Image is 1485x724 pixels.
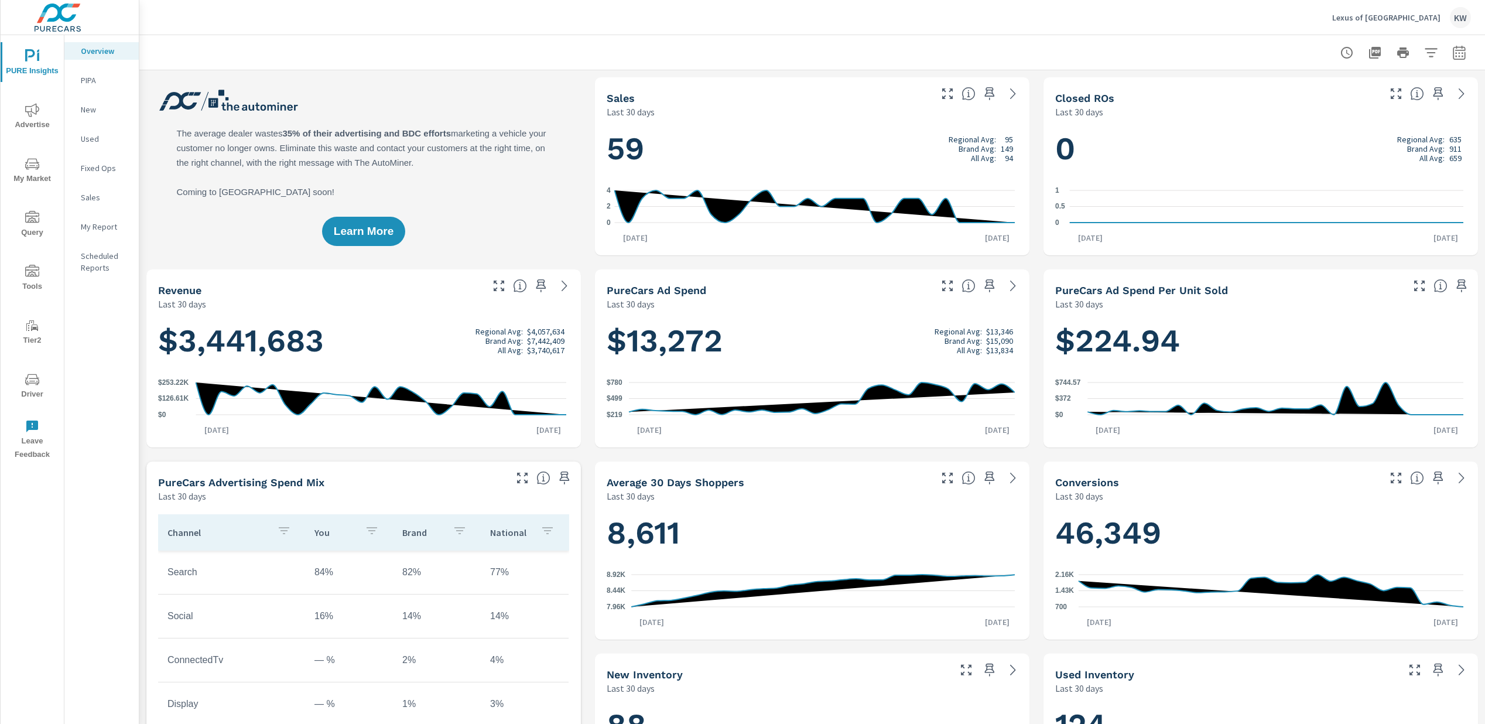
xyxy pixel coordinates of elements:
[1449,153,1462,163] p: 659
[1004,276,1022,295] a: See more details in report
[1055,489,1103,503] p: Last 30 days
[196,424,237,436] p: [DATE]
[81,250,129,274] p: Scheduled Reports
[980,276,999,295] span: Save this to your personalized report
[607,489,655,503] p: Last 30 days
[1405,661,1424,679] button: Make Fullscreen
[314,527,355,538] p: You
[81,74,129,86] p: PIPA
[1419,153,1445,163] p: All Avg:
[1004,469,1022,487] a: See more details in report
[1055,668,1134,681] h5: Used Inventory
[4,157,60,186] span: My Market
[475,327,523,336] p: Regional Avg:
[607,186,611,194] text: 4
[1410,471,1424,485] span: The number of dealer-specified goals completed by a visitor. [Source: This data is provided by th...
[81,104,129,115] p: New
[527,327,564,336] p: $4,057,634
[490,527,531,538] p: National
[949,135,996,144] p: Regional Avg:
[513,279,527,293] span: Total sales revenue over the selected date range. [Source: This data is sourced from the dealer’s...
[977,232,1018,244] p: [DATE]
[481,689,569,719] td: 3%
[977,616,1018,628] p: [DATE]
[1452,469,1471,487] a: See more details in report
[481,602,569,631] td: 14%
[81,133,129,145] p: Used
[1387,84,1405,103] button: Make Fullscreen
[1001,144,1013,153] p: 149
[607,476,744,489] h5: Average 30 Days Shoppers
[64,218,139,235] div: My Report
[81,162,129,174] p: Fixed Ops
[64,101,139,118] div: New
[1055,603,1067,611] text: 700
[935,327,982,336] p: Regional Avg:
[986,346,1013,355] p: $13,834
[485,336,523,346] p: Brand Avg:
[64,189,139,206] div: Sales
[1450,7,1471,28] div: KW
[1055,571,1074,579] text: 2.16K
[938,84,957,103] button: Make Fullscreen
[1387,469,1405,487] button: Make Fullscreen
[1055,411,1063,419] text: $0
[1425,232,1466,244] p: [DATE]
[1055,284,1228,296] h5: PureCars Ad Spend Per Unit Sold
[4,103,60,132] span: Advertise
[158,297,206,311] p: Last 30 days
[1429,84,1448,103] span: Save this to your personalized report
[1433,279,1448,293] span: Average cost of advertising per each vehicle sold at the dealer over the selected date range. The...
[1055,321,1466,361] h1: $224.94
[536,471,550,485] span: This table looks at how you compare to the amount of budget you spend per channel as opposed to y...
[393,602,481,631] td: 14%
[607,218,611,227] text: 0
[607,571,625,579] text: 8.92K
[1391,41,1415,64] button: Print Report
[1005,135,1013,144] p: 95
[1448,41,1471,64] button: Select Date Range
[305,602,393,631] td: 16%
[607,378,622,387] text: $780
[1429,469,1448,487] span: Save this to your personalized report
[1429,661,1448,679] span: Save this to your personalized report
[555,276,574,295] a: See more details in report
[957,346,982,355] p: All Avg:
[1452,276,1471,295] span: Save this to your personalized report
[1055,297,1103,311] p: Last 30 days
[962,471,976,485] span: A rolling 30 day total of daily Shoppers on the dealership website, averaged over the selected da...
[64,71,139,89] div: PIPA
[158,689,305,719] td: Display
[393,689,481,719] td: 1%
[1419,41,1443,64] button: Apply Filters
[1087,424,1128,436] p: [DATE]
[158,646,305,675] td: ConnectedTv
[607,92,635,104] h5: Sales
[607,321,1018,361] h1: $13,272
[513,469,532,487] button: Make Fullscreen
[158,378,189,387] text: $253.22K
[1363,41,1387,64] button: "Export Report to PDF"
[498,346,523,355] p: All Avg:
[158,489,206,503] p: Last 30 days
[607,129,1018,169] h1: 59
[631,616,672,628] p: [DATE]
[607,297,655,311] p: Last 30 days
[527,346,564,355] p: $3,740,617
[393,646,481,675] td: 2%
[555,469,574,487] span: Save this to your personalized report
[957,661,976,679] button: Make Fullscreen
[527,336,564,346] p: $7,442,409
[607,284,706,296] h5: PureCars Ad Spend
[986,327,1013,336] p: $13,346
[1452,84,1471,103] a: See more details in report
[607,203,611,211] text: 2
[334,226,394,237] span: Learn More
[1070,232,1111,244] p: [DATE]
[959,144,996,153] p: Brand Avg:
[980,469,999,487] span: Save this to your personalized report
[1055,378,1081,387] text: $744.57
[1055,218,1059,227] text: 0
[64,159,139,177] div: Fixed Ops
[1055,105,1103,119] p: Last 30 days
